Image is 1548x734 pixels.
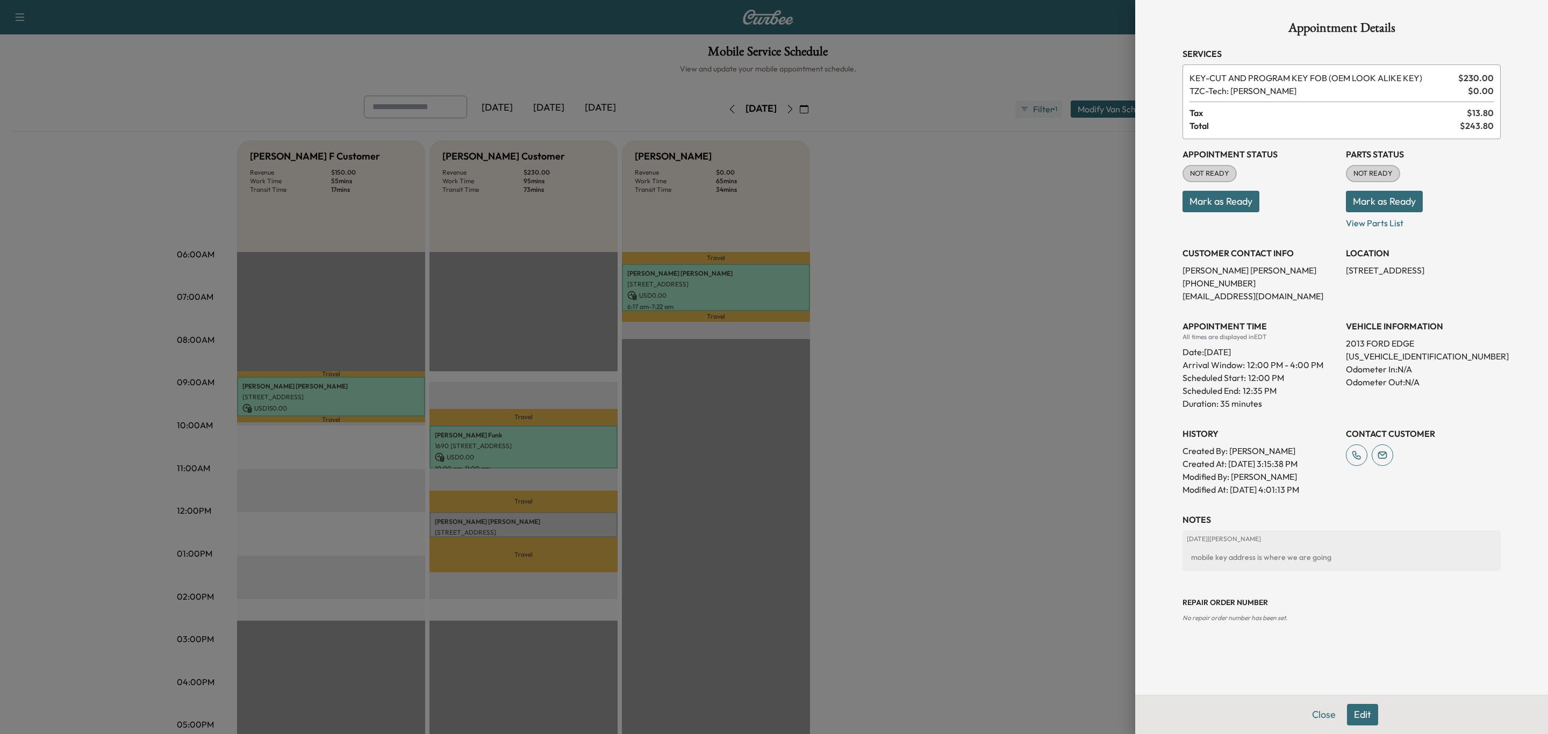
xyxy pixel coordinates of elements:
[1182,333,1337,341] div: All times are displayed in EDT
[1182,597,1501,608] h3: Repair Order number
[1182,427,1337,440] h3: History
[1182,21,1501,39] h1: Appointment Details
[1189,84,1464,97] span: Tech: Zach C
[1182,457,1337,470] p: Created At : [DATE] 3:15:38 PM
[1182,371,1246,384] p: Scheduled Start:
[1346,247,1501,260] h3: LOCATION
[1346,376,1501,388] p: Odometer Out: N/A
[1189,106,1467,119] span: Tax
[1189,71,1454,84] span: CUT AND PROGRAM KEY FOB (OEM LOOK ALIKE KEY)
[1182,397,1337,410] p: Duration: 35 minutes
[1347,704,1378,725] button: Edit
[1346,148,1501,161] h3: Parts Status
[1346,337,1501,350] p: 2013 FORD EDGE
[1182,191,1259,212] button: Mark as Ready
[1187,535,1496,543] p: [DATE] | [PERSON_NAME]
[1182,358,1337,371] p: Arrival Window:
[1248,371,1284,384] p: 12:00 PM
[1182,513,1501,526] h3: NOTES
[1182,247,1337,260] h3: CUSTOMER CONTACT INFO
[1305,704,1343,725] button: Close
[1182,148,1337,161] h3: Appointment Status
[1247,358,1323,371] span: 12:00 PM - 4:00 PM
[1182,444,1337,457] p: Created By : [PERSON_NAME]
[1182,483,1337,496] p: Modified At : [DATE] 4:01:13 PM
[1182,320,1337,333] h3: APPOINTMENT TIME
[1182,341,1337,358] div: Date: [DATE]
[1346,264,1501,277] p: [STREET_ADDRESS]
[1182,290,1337,303] p: [EMAIL_ADDRESS][DOMAIN_NAME]
[1346,212,1501,229] p: View Parts List
[1346,320,1501,333] h3: VEHICLE INFORMATION
[1182,384,1241,397] p: Scheduled End:
[1184,168,1236,179] span: NOT READY
[1189,119,1460,132] span: Total
[1468,84,1494,97] span: $ 0.00
[1187,548,1496,567] div: mobile key address is where we are going
[1347,168,1399,179] span: NOT READY
[1346,350,1501,363] p: [US_VEHICLE_IDENTIFICATION_NUMBER]
[1346,363,1501,376] p: Odometer In: N/A
[1243,384,1277,397] p: 12:35 PM
[1182,47,1501,60] h3: Services
[1182,614,1287,622] span: No repair order number has been set.
[1182,277,1337,290] p: [PHONE_NUMBER]
[1460,119,1494,132] span: $ 243.80
[1182,470,1337,483] p: Modified By : [PERSON_NAME]
[1467,106,1494,119] span: $ 13.80
[1346,427,1501,440] h3: CONTACT CUSTOMER
[1458,71,1494,84] span: $ 230.00
[1182,264,1337,277] p: [PERSON_NAME] [PERSON_NAME]
[1346,191,1423,212] button: Mark as Ready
